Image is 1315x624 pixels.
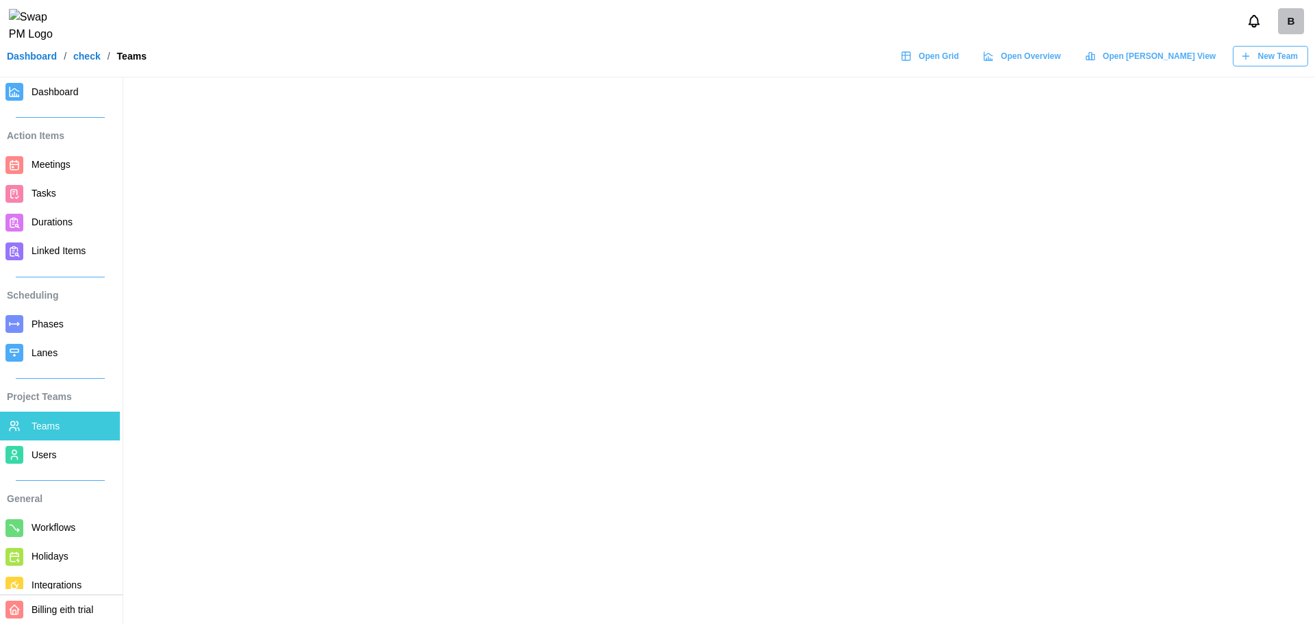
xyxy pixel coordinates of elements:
[64,51,66,61] div: /
[1278,8,1304,34] div: B
[9,9,64,43] img: Swap PM Logo
[32,347,58,358] span: Lanes
[1233,46,1308,66] button: New Team
[32,86,79,97] span: Dashboard
[1278,8,1304,34] a: billingcheck2
[918,47,959,66] span: Open Grid
[32,449,57,460] span: Users
[108,51,110,61] div: /
[32,604,93,615] span: Billing eith trial
[32,522,75,533] span: Workflows
[32,421,60,432] span: Teams
[32,159,71,170] span: Meetings
[32,188,56,199] span: Tasks
[32,551,68,562] span: Holidays
[1078,46,1226,66] a: Open [PERSON_NAME] View
[73,51,101,61] a: check
[32,579,82,590] span: Integrations
[1103,47,1216,66] span: Open [PERSON_NAME] View
[32,216,73,227] span: Durations
[894,46,969,66] a: Open Grid
[117,51,147,61] div: Teams
[32,319,64,329] span: Phases
[976,46,1071,66] a: Open Overview
[1258,47,1298,66] span: New Team
[7,51,57,61] a: Dashboard
[1001,47,1060,66] span: Open Overview
[1242,10,1266,33] button: Notifications
[32,245,86,256] span: Linked Items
